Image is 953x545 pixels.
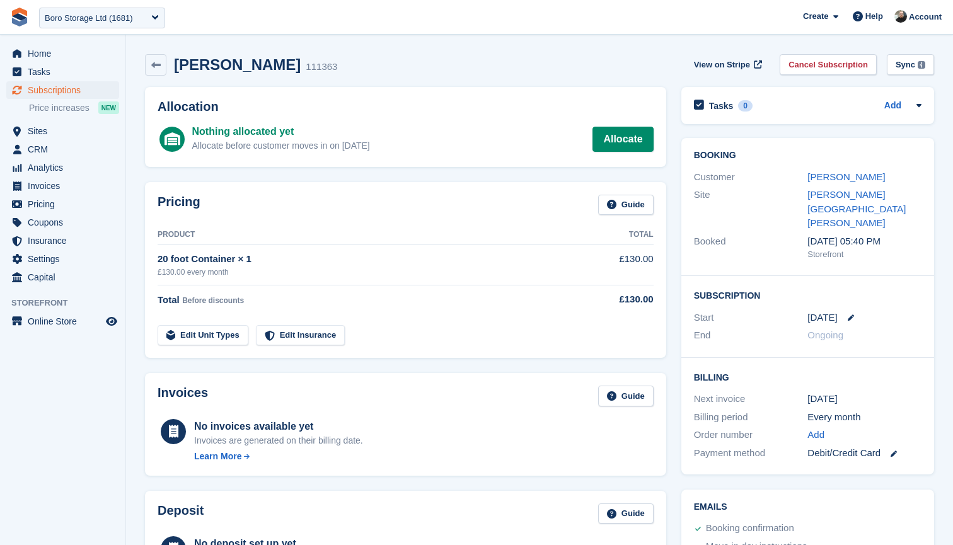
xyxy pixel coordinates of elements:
div: Sync [896,59,915,71]
h2: Pricing [158,195,200,215]
div: Invoices are generated on their billing date. [194,434,363,447]
span: Capital [28,268,103,286]
img: icon-info-grey-7440780725fd019a000dd9b08b2336e03edf1995a4989e88bcd33f0948082b44.svg [918,61,925,69]
h2: Allocation [158,100,654,114]
a: Guide [598,386,654,406]
h2: Tasks [709,100,734,112]
span: Tasks [28,63,103,81]
div: £130.00 every month [158,267,577,278]
span: Before discounts [182,296,244,305]
a: Guide [598,195,654,215]
a: [PERSON_NAME][GEOGRAPHIC_DATA][PERSON_NAME] [807,189,906,228]
div: Order number [694,428,808,442]
h2: [PERSON_NAME] [174,56,301,73]
a: Cancel Subscription [780,54,877,75]
a: menu [6,45,119,62]
span: Pricing [28,195,103,213]
img: Tom Huddleston [894,10,907,23]
a: Guide [598,503,654,524]
a: Learn More [194,450,363,463]
div: Booked [694,234,808,261]
a: menu [6,268,119,286]
time: 2025-10-04 00:00:00 UTC [807,311,837,325]
span: Help [865,10,883,23]
span: Invoices [28,177,103,195]
div: Next invoice [694,392,808,406]
div: 20 foot Container × 1 [158,252,577,267]
button: Sync [887,54,934,75]
div: [DATE] 05:40 PM [807,234,921,249]
h2: Invoices [158,386,208,406]
a: menu [6,177,119,195]
span: Ongoing [807,330,843,340]
div: Storefront [807,248,921,261]
span: Account [909,11,942,23]
a: Add [807,428,824,442]
a: menu [6,250,119,268]
span: Home [28,45,103,62]
span: Sites [28,122,103,140]
a: menu [6,195,119,213]
span: Create [803,10,828,23]
span: View on Stripe [694,59,750,71]
span: Subscriptions [28,81,103,99]
div: End [694,328,808,343]
h2: Deposit [158,503,204,524]
div: £130.00 [577,292,653,307]
div: Payment method [694,446,808,461]
span: Price increases [29,102,90,114]
div: Boro Storage Ltd (1681) [45,12,132,25]
a: menu [6,63,119,81]
span: Online Store [28,313,103,330]
a: menu [6,214,119,231]
div: Booking confirmation [706,521,794,536]
div: No invoices available yet [194,419,363,434]
div: 111363 [306,60,337,74]
a: Edit Insurance [256,325,345,346]
a: menu [6,81,119,99]
div: 0 [738,100,753,112]
div: [DATE] [807,392,921,406]
div: Learn More [194,450,241,463]
h2: Booking [694,151,921,161]
div: Debit/Credit Card [807,446,921,461]
span: Coupons [28,214,103,231]
a: Allocate [592,127,653,152]
h2: Billing [694,370,921,383]
span: Total [158,294,180,305]
h2: Subscription [694,289,921,301]
h2: Emails [694,502,921,512]
span: Storefront [11,297,125,309]
a: Preview store [104,314,119,329]
a: Add [884,99,901,113]
img: stora-icon-8386f47178a22dfd0bd8f6a31ec36ba5ce8667c1dd55bd0f319d3a0aa187defe.svg [10,8,29,26]
td: £130.00 [577,245,653,285]
th: Product [158,225,577,245]
span: Analytics [28,159,103,176]
a: [PERSON_NAME] [807,171,885,182]
a: menu [6,232,119,250]
a: Edit Unit Types [158,325,248,346]
div: Start [694,311,808,325]
a: menu [6,122,119,140]
div: Customer [694,170,808,185]
div: Allocate before customer moves in on [DATE] [192,139,370,152]
a: menu [6,159,119,176]
a: menu [6,141,119,158]
span: CRM [28,141,103,158]
div: NEW [98,101,119,114]
a: View on Stripe [689,54,765,75]
div: Billing period [694,410,808,425]
div: Nothing allocated yet [192,124,370,139]
a: Price increases NEW [29,101,119,115]
span: Settings [28,250,103,268]
div: Site [694,188,808,231]
div: Every month [807,410,921,425]
a: menu [6,313,119,330]
span: Insurance [28,232,103,250]
th: Total [577,225,653,245]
